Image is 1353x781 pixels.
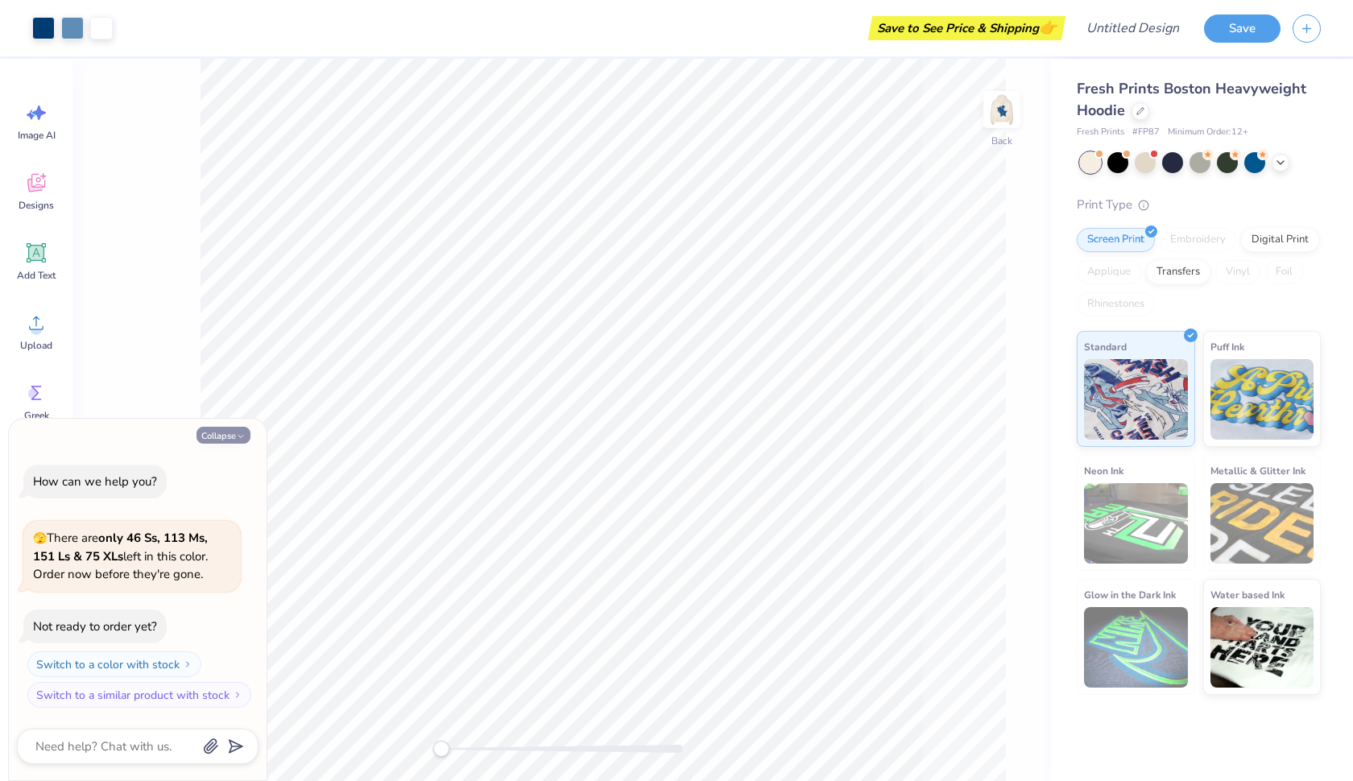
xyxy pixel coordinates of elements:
[1077,260,1141,284] div: Applique
[197,427,250,444] button: Collapse
[183,659,192,669] img: Switch to a color with stock
[1084,462,1123,479] span: Neon Ink
[1146,260,1210,284] div: Transfers
[19,199,54,212] span: Designs
[1074,12,1192,44] input: Untitled Design
[1160,228,1236,252] div: Embroidery
[1210,462,1305,479] span: Metallic & Glitter Ink
[986,93,1018,126] img: Back
[1077,228,1155,252] div: Screen Print
[33,473,157,490] div: How can we help you?
[1210,586,1285,603] span: Water based Ink
[33,618,157,634] div: Not ready to order yet?
[33,530,208,582] span: There are left in this color. Order now before they're gone.
[1265,260,1303,284] div: Foil
[1077,126,1124,139] span: Fresh Prints
[33,530,208,564] strong: only 46 Ss, 113 Ms, 151 Ls & 75 XLs
[1077,196,1321,214] div: Print Type
[17,269,56,282] span: Add Text
[24,409,49,422] span: Greek
[1241,228,1319,252] div: Digital Print
[1084,338,1127,355] span: Standard
[1210,359,1314,440] img: Puff Ink
[433,741,449,757] div: Accessibility label
[1215,260,1260,284] div: Vinyl
[1039,18,1057,37] span: 👉
[1168,126,1248,139] span: Minimum Order: 12 +
[233,690,242,700] img: Switch to a similar product with stock
[1084,359,1188,440] img: Standard
[1210,338,1244,355] span: Puff Ink
[20,339,52,352] span: Upload
[1132,126,1160,139] span: # FP87
[1084,586,1176,603] span: Glow in the Dark Ink
[991,134,1012,148] div: Back
[1204,14,1281,43] button: Save
[1210,607,1314,688] img: Water based Ink
[1210,483,1314,564] img: Metallic & Glitter Ink
[18,129,56,142] span: Image AI
[1084,607,1188,688] img: Glow in the Dark Ink
[27,682,251,708] button: Switch to a similar product with stock
[1077,292,1155,316] div: Rhinestones
[33,531,47,546] span: 🫣
[1084,483,1188,564] img: Neon Ink
[1077,79,1306,120] span: Fresh Prints Boston Heavyweight Hoodie
[27,651,201,677] button: Switch to a color with stock
[872,16,1061,40] div: Save to See Price & Shipping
